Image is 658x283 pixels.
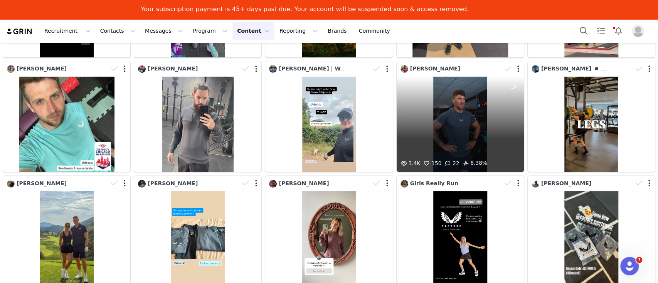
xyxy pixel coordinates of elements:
iframe: Intercom live chat [620,257,639,275]
button: Content [232,22,274,40]
a: Pay Invoices [141,18,184,26]
span: Girls Really Run [410,180,458,186]
span: [PERSON_NAME] [410,65,460,72]
img: d16f0e8d-095f-4d8b-94f4-1a94fbed391d.jpg [7,65,15,73]
button: Profile [627,25,652,37]
button: Recruitment [40,22,95,40]
img: 9177b0aa-77b5-48a3-a082-95d4456634d5.jpg [269,180,277,188]
img: 52f7f294-d76a-4614-b8af-5855c23ef236--s.jpg [401,65,408,73]
span: 8.38% [461,159,487,168]
a: Tasks [592,22,609,40]
img: 4c292ef3-7f8b-46a6-8be5-3fe64590b711.jpg [7,180,15,188]
button: Notifications [610,22,627,40]
img: 64c74537-3de5-4962-861d-2c35733ebb18.jpg [138,180,146,188]
span: 3.4K [399,160,421,166]
button: Reporting [275,22,323,40]
img: 5135c623-2efb-41d4-950b-0b3c0a6d7651.jpg [138,65,146,73]
div: Your subscription payment is 45+ days past due. Your account will be suspended soon & access remo... [141,5,469,13]
span: [PERSON_NAME] | WMM Pacer | 🌎 Run Leader [279,65,419,72]
img: f2929aab-245b-46f5-b3fc-915924f527de.jpg [401,180,408,188]
img: 9051bb73-33fa-4341-9152-5acf4634a74a--s.jpg [269,65,277,73]
span: [PERSON_NAME] [279,180,329,186]
button: Search [575,22,592,40]
span: [PERSON_NAME] [17,180,67,186]
img: placeholder-profile.jpg [632,25,644,37]
a: Brands [323,22,353,40]
span: 7 [636,257,642,263]
span: 22 [443,160,459,166]
button: Contacts [96,22,140,40]
button: Program [188,22,232,40]
button: Messages [140,22,188,40]
span: 150 [422,160,441,166]
span: [PERSON_NAME] [541,180,591,186]
span: [PERSON_NAME] ◾️ Fitness Coach [541,65,644,72]
img: ecda4bc8-e168-46ba-8080-4974ca3e53e7.jpg [532,65,539,73]
span: [PERSON_NAME] [17,65,67,72]
span: [PERSON_NAME] [148,65,198,72]
span: [PERSON_NAME] [148,180,198,186]
a: Community [354,22,398,40]
img: 800aabcb-9a91-48a3-b16b-87048ba27585.jpg [532,180,539,188]
img: grin logo [6,28,33,35]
